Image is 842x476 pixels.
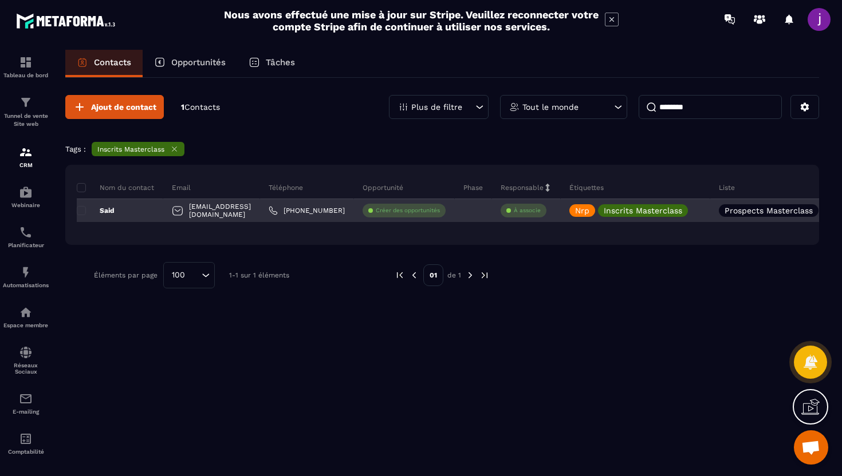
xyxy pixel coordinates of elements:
[94,271,158,279] p: Éléments par page
[3,137,49,177] a: formationformationCRM
[3,202,49,208] p: Webinaire
[719,183,735,192] p: Liste
[171,57,226,68] p: Opportunités
[19,145,33,159] img: formation
[363,183,403,192] p: Opportunité
[409,270,419,280] img: prev
[91,101,156,113] span: Ajout de contact
[19,265,33,279] img: automations
[465,270,475,280] img: next
[19,55,33,69] img: formation
[395,270,405,280] img: prev
[184,102,220,112] span: Contacts
[447,271,461,280] p: de 1
[94,57,131,68] p: Contacts
[65,50,143,77] a: Contacts
[463,183,483,192] p: Phase
[3,257,49,297] a: automationsautomationsAutomatisations
[189,269,199,281] input: Search for option
[19,225,33,239] img: scheduler
[3,217,49,257] a: schedulerschedulerPlanificateur
[65,95,164,119] button: Ajout de contact
[3,72,49,78] p: Tableau de bord
[3,47,49,87] a: formationformationTableau de bord
[269,206,345,215] a: [PHONE_NUMBER]
[19,185,33,199] img: automations
[3,297,49,337] a: automationsautomationsEspace membre
[514,207,541,215] p: À associe
[794,430,828,465] div: Ouvrir le chat
[229,271,289,279] p: 1-1 sur 1 éléments
[19,306,33,319] img: automations
[19,96,33,109] img: formation
[501,183,544,192] p: Responsable
[237,50,306,77] a: Tâches
[77,206,115,215] p: Said
[3,87,49,137] a: formationformationTunnel de vente Site web
[3,282,49,288] p: Automatisations
[3,177,49,217] a: automationsautomationsWebinaire
[16,10,119,31] img: logo
[479,270,490,280] img: next
[3,337,49,383] a: social-networksocial-networkRéseaux Sociaux
[725,207,813,215] p: Prospects Masterclass
[77,183,154,192] p: Nom du contact
[411,103,462,111] p: Plus de filtre
[3,112,49,128] p: Tunnel de vente Site web
[168,269,189,281] span: 100
[3,242,49,248] p: Planificateur
[172,183,191,192] p: Email
[522,103,579,111] p: Tout le monde
[19,392,33,406] img: email
[181,102,220,113] p: 1
[376,207,440,215] p: Créer des opportunités
[423,264,443,286] p: 01
[3,162,49,168] p: CRM
[97,145,164,153] p: Inscrits Masterclass
[266,57,295,68] p: Tâches
[143,50,237,77] a: Opportunités
[3,362,49,375] p: Réseaux Sociaux
[65,145,86,153] p: Tags :
[3,322,49,328] p: Espace membre
[19,346,33,359] img: social-network
[3,423,49,463] a: accountantaccountantComptabilité
[19,432,33,446] img: accountant
[163,262,215,288] div: Search for option
[604,207,682,215] p: Inscrits Masterclass
[269,183,303,192] p: Téléphone
[569,183,604,192] p: Étiquettes
[575,207,589,215] p: Nrp
[3,449,49,455] p: Comptabilité
[223,9,599,33] h2: Nous avons effectué une mise à jour sur Stripe. Veuillez reconnecter votre compte Stripe afin de ...
[3,408,49,415] p: E-mailing
[3,383,49,423] a: emailemailE-mailing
